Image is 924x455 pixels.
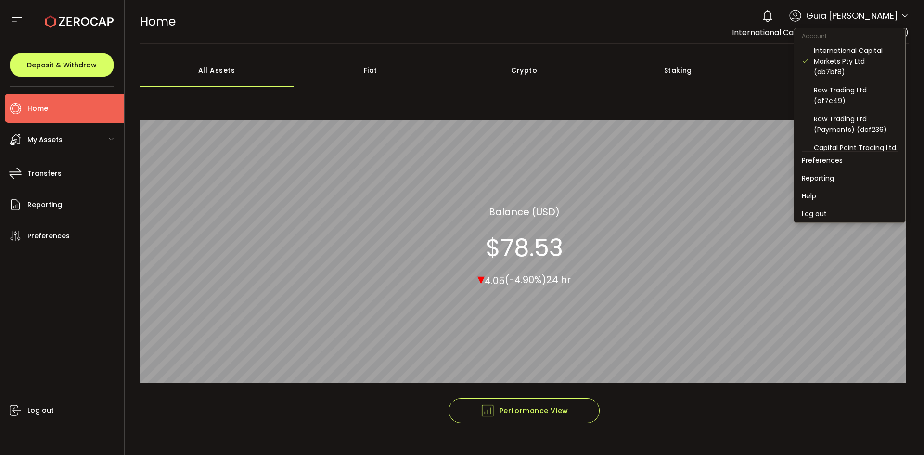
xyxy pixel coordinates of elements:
[814,85,898,106] div: Raw Trading Ltd (af7c49)
[489,204,560,219] section: Balance (USD)
[794,187,905,205] li: Help
[814,114,898,135] div: Raw Trading Ltd (Payments) (dcf236)
[480,403,568,418] span: Performance View
[449,398,600,423] button: Performance View
[814,143,898,164] div: Capital Point Trading Ltd. (Payments) (de1af4)
[27,198,62,212] span: Reporting
[601,53,755,87] div: Staking
[794,32,834,40] span: Account
[27,229,70,243] span: Preferences
[794,205,905,222] li: Log out
[27,133,63,147] span: My Assets
[27,102,48,116] span: Home
[485,273,505,287] span: 4.05
[505,273,546,286] span: (-4.90%)
[486,233,563,262] section: $78.53
[794,169,905,187] li: Reporting
[27,403,54,417] span: Log out
[812,351,924,455] iframe: Chat Widget
[27,167,62,181] span: Transfers
[477,268,485,289] span: ▾
[814,45,898,77] div: International Capital Markets Pty Ltd (ab7bf8)
[10,53,114,77] button: Deposit & Withdraw
[294,53,448,87] div: Fiat
[732,27,909,38] span: International Capital Markets Pty Ltd (ab7bf8)
[448,53,602,87] div: Crypto
[140,53,294,87] div: All Assets
[27,62,97,68] span: Deposit & Withdraw
[755,53,909,87] div: Structured Products
[794,152,905,169] li: Preferences
[140,13,176,30] span: Home
[546,273,571,286] span: 24 hr
[806,9,898,22] span: Guia [PERSON_NAME]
